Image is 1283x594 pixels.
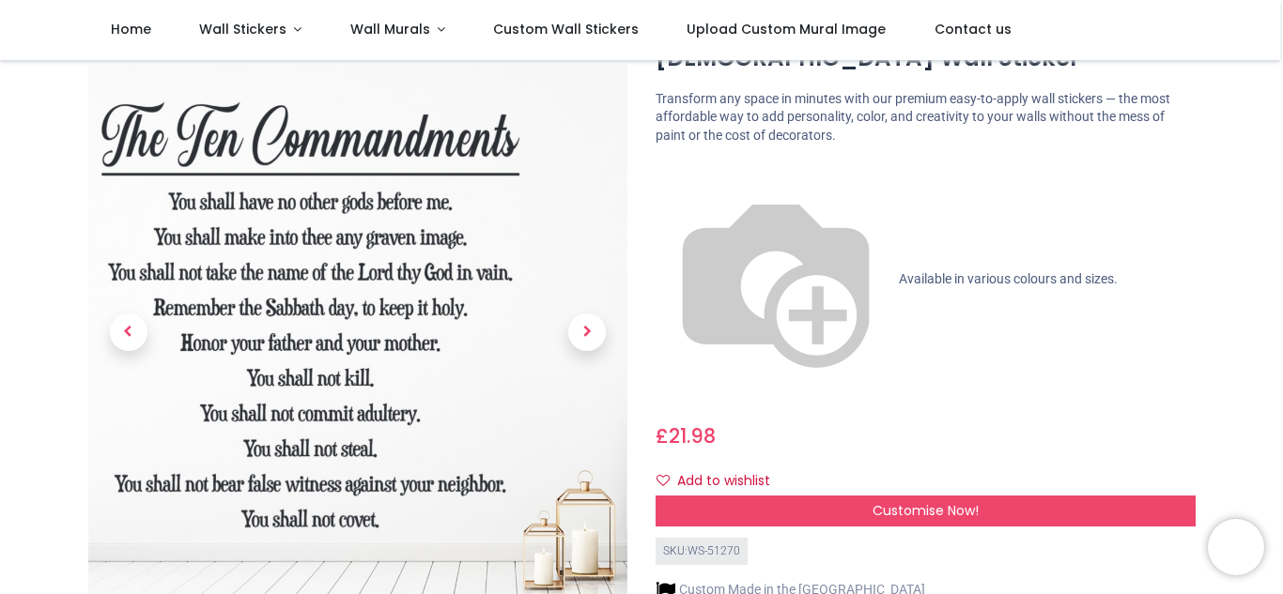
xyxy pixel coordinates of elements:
span: Custom Wall Stickers [493,20,639,38]
span: £ [656,422,716,449]
span: Upload Custom Mural Image [687,20,886,38]
span: Home [111,20,151,38]
a: Previous [88,145,169,520]
span: Next [568,313,606,351]
span: Contact us [935,20,1012,38]
iframe: Brevo live chat [1208,519,1264,575]
span: Wall Murals [350,20,430,38]
a: Next [547,145,627,520]
span: 21.98 [669,422,716,449]
div: SKU: WS-51270 [656,538,748,565]
span: Customise Now! [873,501,979,520]
i: Add to wishlist [657,474,670,487]
span: Available in various colours and sizes. [899,271,1118,286]
button: Add to wishlistAdd to wishlist [656,465,786,497]
span: Wall Stickers [199,20,286,38]
p: Transform any space in minutes with our premium easy-to-apply wall stickers — the most affordable... [656,90,1196,145]
span: Previous [110,313,147,351]
img: color-wheel.png [656,160,896,400]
